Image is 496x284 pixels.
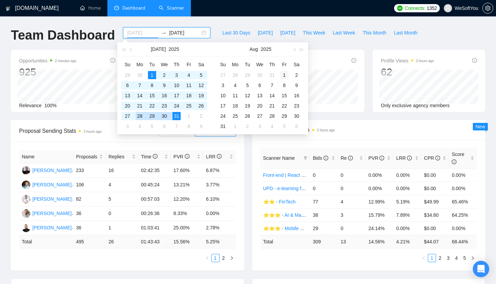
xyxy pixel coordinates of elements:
td: 2025-08-09 [290,80,303,90]
td: 2025-07-14 [134,90,146,101]
th: Th [170,59,183,70]
td: 2025-07-31 [170,111,183,121]
div: 1 [280,71,288,79]
div: 6 [292,122,301,130]
li: Next Page [469,254,477,262]
img: BD [22,195,30,203]
span: left [422,256,426,260]
div: 7 [268,81,276,89]
span: [DATE] [280,29,295,37]
a: homeHome [80,5,101,11]
div: 1 [148,71,156,79]
div: 6 [160,122,168,130]
span: Dashboard [122,5,145,11]
span: Bids [313,155,328,161]
td: 2025-08-04 [229,80,241,90]
td: 2025-08-11 [229,90,241,101]
td: 2025-07-29 [241,70,254,80]
div: 31 [219,122,227,130]
td: 2025-08-26 [241,111,254,121]
td: 2025-08-27 [254,111,266,121]
div: [PERSON_NAME] [32,210,72,217]
div: 3 [219,81,227,89]
span: Last Week [333,29,355,37]
div: 62 [381,66,434,79]
td: 2025-07-06 [121,80,134,90]
td: 2025-07-01 [146,70,158,80]
div: 8 [148,81,156,89]
th: Mo [229,59,241,70]
td: 2025-07-27 [121,111,134,121]
a: BD[PERSON_NAME] [22,196,72,201]
div: 28 [136,112,144,120]
td: 2025-07-09 [158,80,170,90]
button: 2025 [168,42,179,56]
div: 3 [172,71,181,79]
div: [PERSON_NAME] [32,224,72,231]
td: 2025-07-19 [195,90,207,101]
div: 1 [231,122,239,130]
a: AK[PERSON_NAME] [22,167,72,173]
th: Th [266,59,278,70]
td: 2025-08-01 [183,111,195,121]
td: 2025-08-05 [146,121,158,131]
span: info-circle [185,154,190,159]
a: 1 [428,254,436,262]
img: logo [6,3,11,14]
td: 2025-07-03 [170,70,183,80]
div: 23 [160,102,168,110]
div: 15 [148,91,156,100]
td: 2025-07-04 [183,70,195,80]
td: 2025-06-29 [121,70,134,80]
td: 2025-08-07 [170,121,183,131]
td: 2025-07-21 [134,101,146,111]
button: Last 30 Days [219,27,254,38]
td: 2025-09-02 [241,121,254,131]
td: 2025-08-18 [229,101,241,111]
td: 2025-07-28 [229,70,241,80]
td: 2025-08-09 [195,121,207,131]
span: info-circle [379,156,384,160]
td: 2025-08-25 [229,111,241,121]
td: 2025-08-08 [278,80,290,90]
div: 21 [136,102,144,110]
a: MP[PERSON_NAME] [22,225,72,230]
td: 2025-08-05 [241,80,254,90]
img: RK [22,209,30,218]
div: 5 [280,122,288,130]
div: 24 [172,102,181,110]
div: 3 [123,122,132,130]
td: 2025-08-14 [266,90,278,101]
div: 22 [280,102,288,110]
span: Time [141,154,157,159]
a: 1 [212,254,219,262]
td: 2025-08-23 [290,101,303,111]
div: 30 [292,112,301,120]
div: 2 [197,112,205,120]
div: 28 [268,112,276,120]
td: 2025-07-23 [158,101,170,111]
td: 2025-07-07 [134,80,146,90]
td: 2025-07-30 [158,111,170,121]
div: 3 [256,122,264,130]
td: 2025-08-01 [278,70,290,80]
span: info-circle [348,156,353,160]
td: 2025-08-28 [266,111,278,121]
td: 2025-09-05 [278,121,290,131]
div: 9 [160,81,168,89]
span: Opportunities [19,57,76,65]
td: 2025-07-24 [170,101,183,111]
td: 2025-07-26 [195,101,207,111]
th: Mo [134,59,146,70]
div: 26 [197,102,205,110]
div: 28 [231,71,239,79]
td: 2025-07-13 [121,90,134,101]
span: info-circle [472,58,477,63]
a: 2 [220,254,227,262]
button: This Month [359,27,390,38]
div: 8 [280,81,288,89]
div: 30 [160,112,168,120]
a: 2 [436,254,444,262]
td: 2025-08-29 [278,111,290,121]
